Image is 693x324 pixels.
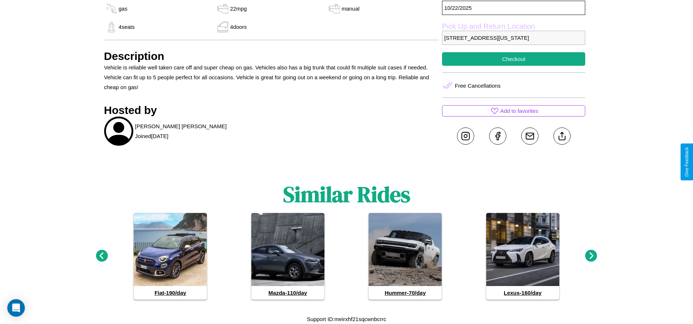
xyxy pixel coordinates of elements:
p: 22 mpg [230,4,247,14]
div: Give Feedback [684,147,689,177]
img: gas [104,22,119,33]
h1: Similar Rides [283,179,410,209]
h4: Hummer - 70 /day [369,286,442,300]
a: Mazda-110/day [251,213,324,300]
button: Add to favorites [442,105,585,117]
a: Lexus-160/day [486,213,559,300]
p: Vehicle is reliable well taken care off and super cheap on gas. Vehicles also has a big trunk tha... [104,62,439,92]
p: Joined [DATE] [135,131,168,141]
p: 10 / 22 / 2025 [442,1,585,15]
h4: Mazda - 110 /day [251,286,324,300]
h3: Hosted by [104,104,439,117]
p: [PERSON_NAME] [PERSON_NAME] [135,121,227,131]
p: Add to favorites [500,106,538,116]
p: Free Cancellations [455,81,500,91]
h4: Fiat - 190 /day [134,286,207,300]
p: 4 seats [119,22,135,32]
div: Open Intercom Messenger [7,299,25,317]
img: gas [216,22,230,33]
button: Checkout [442,52,585,66]
p: manual [342,4,359,14]
h3: Description [104,50,439,62]
img: gas [327,3,342,14]
a: Fiat-190/day [134,213,207,300]
p: [STREET_ADDRESS][US_STATE] [442,31,585,45]
p: gas [119,4,127,14]
p: Support ID: meirxhf21sqcwnbcrrc [307,314,387,324]
p: 4 doors [230,22,247,32]
img: gas [216,3,230,14]
a: Hummer-70/day [369,213,442,300]
label: Pick Up and Return Location [442,22,585,31]
img: gas [104,3,119,14]
h4: Lexus - 160 /day [486,286,559,300]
